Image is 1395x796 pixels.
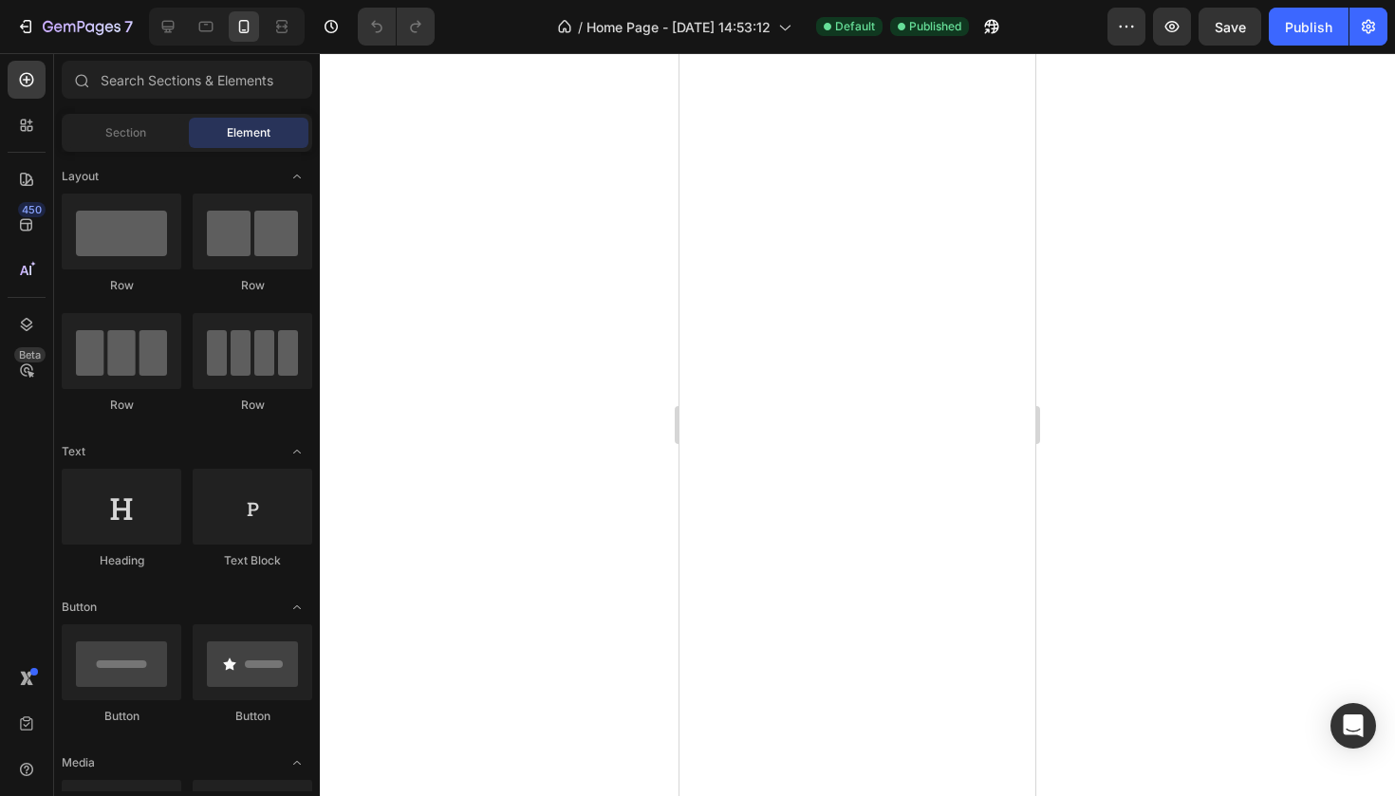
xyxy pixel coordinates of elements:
[679,53,1035,796] iframe: Design area
[62,599,97,616] span: Button
[193,277,312,294] div: Row
[227,124,270,141] span: Element
[358,8,435,46] div: Undo/Redo
[1330,703,1376,749] div: Open Intercom Messenger
[62,552,181,569] div: Heading
[62,397,181,414] div: Row
[1199,8,1261,46] button: Save
[282,436,312,467] span: Toggle open
[14,347,46,362] div: Beta
[62,754,95,771] span: Media
[282,748,312,778] span: Toggle open
[835,18,875,35] span: Default
[282,161,312,192] span: Toggle open
[105,124,146,141] span: Section
[1285,17,1332,37] div: Publish
[193,708,312,725] div: Button
[909,18,961,35] span: Published
[62,277,181,294] div: Row
[124,15,133,38] p: 7
[62,168,99,185] span: Layout
[1269,8,1348,46] button: Publish
[282,592,312,622] span: Toggle open
[62,708,181,725] div: Button
[18,202,46,217] div: 450
[62,443,85,460] span: Text
[8,8,141,46] button: 7
[193,397,312,414] div: Row
[586,17,771,37] span: Home Page - [DATE] 14:53:12
[193,552,312,569] div: Text Block
[62,61,312,99] input: Search Sections & Elements
[1215,19,1246,35] span: Save
[578,17,583,37] span: /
